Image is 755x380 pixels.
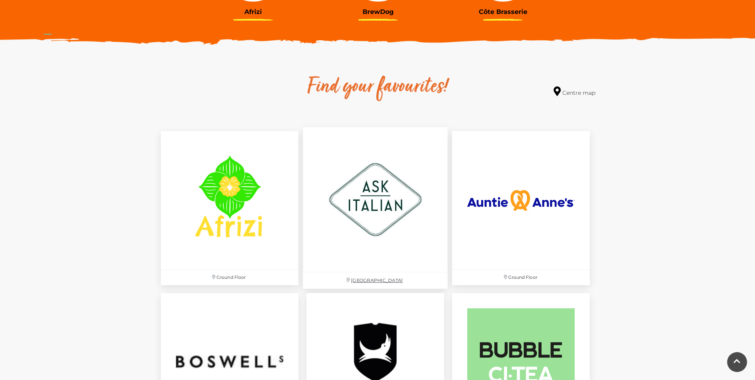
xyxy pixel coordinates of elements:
[232,74,523,100] h2: Find your favourites!
[197,8,310,16] h3: Afrizi
[554,86,595,97] a: Centre map
[452,270,590,285] p: Ground Floor
[322,8,435,16] h3: BrewDog
[299,123,452,293] a: [GEOGRAPHIC_DATA]
[448,127,594,289] a: Ground Floor
[161,270,298,285] p: Ground Floor
[157,127,302,289] a: Ground Floor
[447,8,560,16] h3: Côte Brasserie
[303,272,448,289] p: [GEOGRAPHIC_DATA]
